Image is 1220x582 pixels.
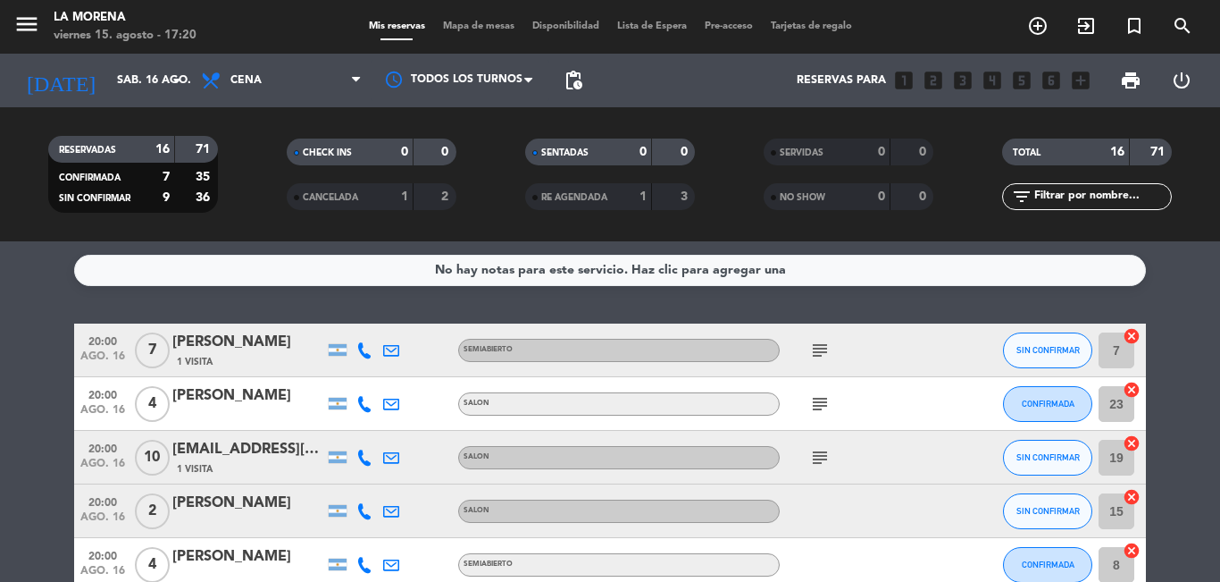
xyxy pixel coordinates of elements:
[54,27,196,45] div: viernes 15. agosto - 17:20
[441,190,452,203] strong: 2
[1123,434,1141,452] i: cancel
[13,11,40,44] button: menu
[797,74,886,87] span: Reservas para
[80,544,125,565] span: 20:00
[172,492,324,515] div: [PERSON_NAME]
[13,61,108,100] i: [DATE]
[177,462,213,477] span: 1 Visita
[303,148,352,157] span: CHECK INS
[1022,560,1074,569] span: CONFIRMADA
[681,190,691,203] strong: 3
[172,438,324,461] div: [EMAIL_ADDRESS][DOMAIN_NAME]
[80,330,125,350] span: 20:00
[1032,187,1171,207] input: Filtrar por nombre...
[809,393,831,415] i: subject
[172,384,324,408] div: [PERSON_NAME]
[1069,69,1092,92] i: add_box
[59,194,130,203] span: SIN CONFIRMAR
[177,355,213,369] span: 1 Visita
[523,21,608,31] span: Disponibilidad
[922,69,945,92] i: looks_two
[1016,452,1080,462] span: SIN CONFIRMAR
[135,440,170,476] span: 10
[80,350,125,371] span: ago. 16
[780,193,825,202] span: NO SHOW
[809,447,831,468] i: subject
[541,193,607,202] span: RE AGENDADA
[54,9,196,27] div: La Morena
[1124,15,1145,37] i: turned_in_not
[464,453,489,460] span: SALON
[435,260,786,281] div: No hay notas para este servicio. Haz clic para agregar una
[441,146,452,158] strong: 0
[1016,345,1080,355] span: SIN CONFIRMAR
[919,190,930,203] strong: 0
[434,21,523,31] span: Mapa de mesas
[155,143,170,156] strong: 16
[172,331,324,354] div: [PERSON_NAME]
[80,511,125,532] span: ago. 16
[878,146,885,158] strong: 0
[80,491,125,511] span: 20:00
[981,69,1004,92] i: looks_4
[196,171,213,183] strong: 35
[1123,327,1141,345] i: cancel
[1010,69,1033,92] i: looks_5
[780,148,823,157] span: SERVIDAS
[1110,146,1124,158] strong: 16
[166,70,188,91] i: arrow_drop_down
[464,346,513,353] span: SEMIABIERTO
[401,146,408,158] strong: 0
[1123,488,1141,506] i: cancel
[464,400,489,407] span: SALON
[809,340,831,361] i: subject
[230,74,262,87] span: Cena
[59,173,121,182] span: CONFIRMADA
[464,561,513,568] span: SEMIABIERTO
[163,191,170,204] strong: 9
[1027,15,1049,37] i: add_circle_outline
[608,21,696,31] span: Lista de Espera
[135,493,170,529] span: 2
[1150,146,1168,158] strong: 71
[1022,399,1074,409] span: CONFIRMADA
[1003,386,1092,422] button: CONFIRMADA
[762,21,861,31] span: Tarjetas de regalo
[1003,440,1092,476] button: SIN CONFIRMAR
[951,69,974,92] i: looks_3
[196,143,213,156] strong: 71
[1123,381,1141,399] i: cancel
[1016,506,1080,516] span: SIN CONFIRMAR
[59,146,116,155] span: RESERVADAS
[1075,15,1097,37] i: exit_to_app
[80,458,125,478] span: ago. 16
[360,21,434,31] span: Mis reservas
[172,545,324,569] div: [PERSON_NAME]
[1003,493,1092,529] button: SIN CONFIRMAR
[1003,333,1092,368] button: SIN CONFIRMAR
[1040,69,1063,92] i: looks_6
[639,146,647,158] strong: 0
[196,191,213,204] strong: 36
[892,69,915,92] i: looks_one
[1171,70,1192,91] i: power_settings_new
[1120,70,1141,91] span: print
[303,193,358,202] span: CANCELADA
[401,190,408,203] strong: 1
[13,11,40,38] i: menu
[919,146,930,158] strong: 0
[878,190,885,203] strong: 0
[681,146,691,158] strong: 0
[1172,15,1193,37] i: search
[135,386,170,422] span: 4
[163,171,170,183] strong: 7
[1123,542,1141,560] i: cancel
[563,70,584,91] span: pending_actions
[696,21,762,31] span: Pre-acceso
[1011,186,1032,207] i: filter_list
[80,384,125,404] span: 20:00
[80,404,125,425] span: ago. 16
[135,333,170,368] span: 7
[464,507,489,514] span: SALON
[541,148,589,157] span: SENTADAS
